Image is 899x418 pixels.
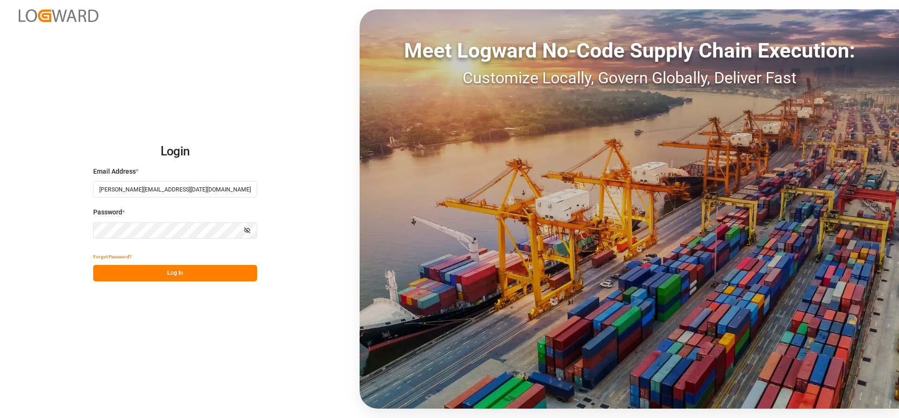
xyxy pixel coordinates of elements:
div: Customize Locally, Govern Globally, Deliver Fast [360,66,899,90]
button: Log In [93,265,257,281]
h2: Login [93,137,257,167]
input: Enter your email [93,181,257,198]
div: Meet Logward No-Code Supply Chain Execution: [360,35,899,66]
span: Email Address [93,167,136,176]
img: Logward_new_orange.png [19,9,98,22]
span: Password [93,207,122,217]
button: Forgot Password? [93,249,132,265]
